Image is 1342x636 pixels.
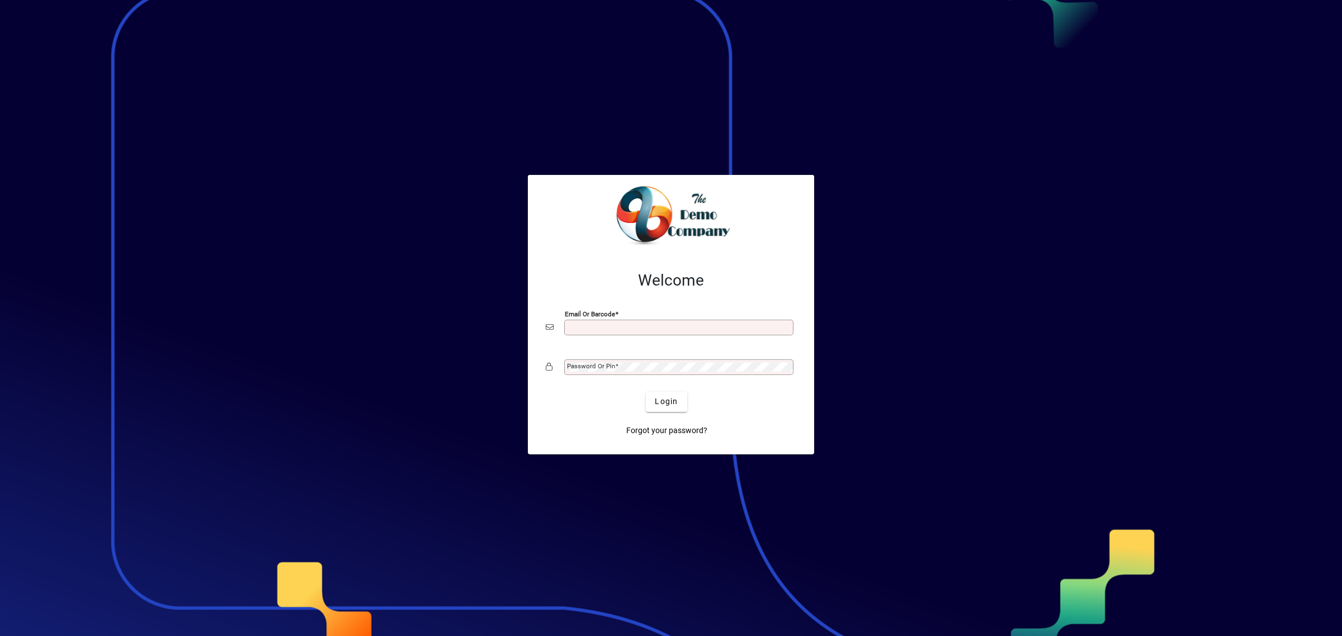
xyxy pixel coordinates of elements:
[626,425,707,436] span: Forgot your password?
[655,396,678,407] span: Login
[546,271,796,290] h2: Welcome
[622,421,712,441] a: Forgot your password?
[567,362,615,370] mat-label: Password or Pin
[565,310,615,317] mat-label: Email or Barcode
[646,392,687,412] button: Login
